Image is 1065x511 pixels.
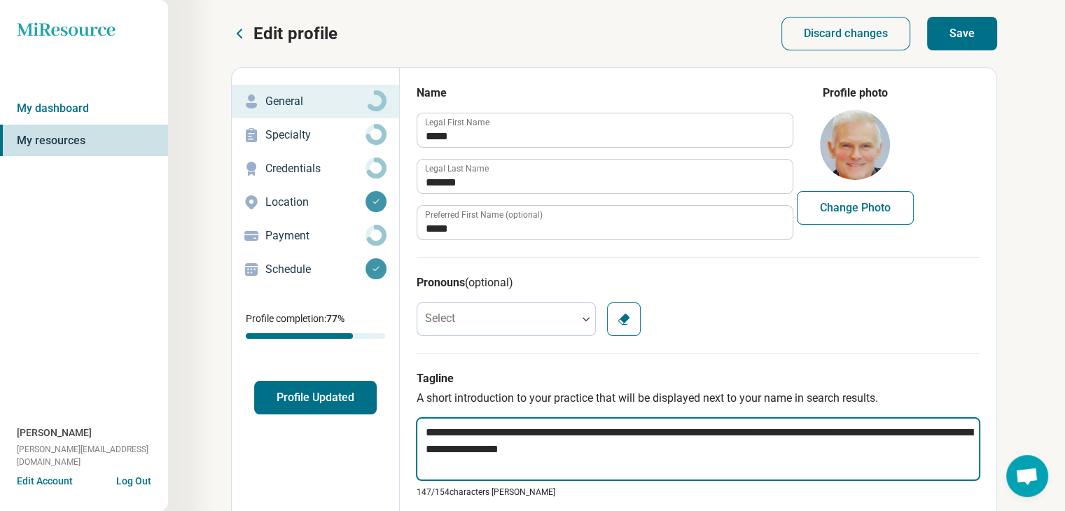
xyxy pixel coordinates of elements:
[246,333,385,339] div: Profile completion
[823,85,888,101] legend: Profile photo
[17,474,73,489] button: Edit Account
[797,191,914,225] button: Change Photo
[232,219,399,253] a: Payment
[781,17,911,50] button: Discard changes
[265,127,366,143] p: Specialty
[17,443,168,468] span: [PERSON_NAME][EMAIL_ADDRESS][DOMAIN_NAME]
[417,370,980,387] h3: Tagline
[253,22,337,45] p: Edit profile
[265,227,366,244] p: Payment
[417,486,980,498] p: 147/ 154 characters [PERSON_NAME]
[265,93,366,110] p: General
[820,110,890,180] img: avatar image
[326,313,344,324] span: 77 %
[417,85,792,101] h3: Name
[425,118,489,127] label: Legal First Name
[116,474,151,485] button: Log Out
[232,85,399,118] a: General
[425,164,489,173] label: Legal Last Name
[232,253,399,286] a: Schedule
[265,261,366,278] p: Schedule
[465,276,513,289] span: (optional)
[425,211,543,219] label: Preferred First Name (optional)
[232,303,399,347] div: Profile completion:
[417,274,980,291] h3: Pronouns
[265,160,366,177] p: Credentials
[254,381,377,414] button: Profile Updated
[425,311,455,325] label: Select
[1006,455,1048,497] div: Open chat
[265,194,366,211] p: Location
[417,390,980,407] p: A short introduction to your practice that will be displayed next to your name in search results.
[232,152,399,185] a: Credentials
[17,426,92,440] span: [PERSON_NAME]
[231,22,337,45] button: Edit profile
[232,185,399,219] a: Location
[927,17,997,50] button: Save
[232,118,399,152] a: Specialty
